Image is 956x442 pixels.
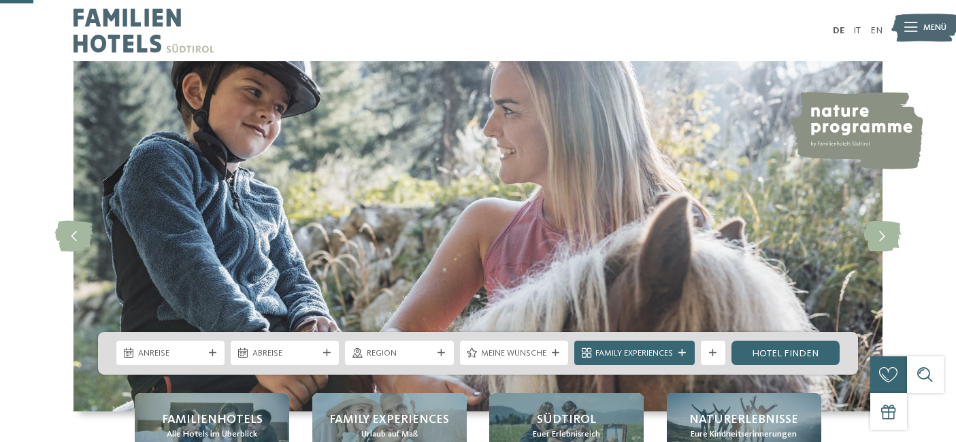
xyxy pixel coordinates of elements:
[689,411,798,428] span: Naturerlebnisse
[481,347,546,360] span: Meine Wünsche
[252,347,318,360] span: Abreise
[533,428,600,441] span: Euer Erlebnisreich
[595,347,673,360] span: Family Experiences
[537,411,596,428] span: Südtirol
[138,347,203,360] span: Anreise
[367,347,432,360] span: Region
[329,411,449,428] span: Family Experiences
[833,26,844,35] a: DE
[788,92,923,169] img: nature programme by Familienhotels Südtirol
[167,428,257,441] span: Alle Hotels im Überblick
[691,428,797,441] span: Eure Kindheitserinnerungen
[870,26,883,35] a: EN
[162,411,263,428] span: Familienhotels
[731,341,840,365] a: Hotel finden
[361,428,418,441] span: Urlaub auf Maß
[73,61,883,411] img: Familienhotels Südtirol: The happy family places
[853,26,861,35] a: IT
[923,22,946,34] span: Menü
